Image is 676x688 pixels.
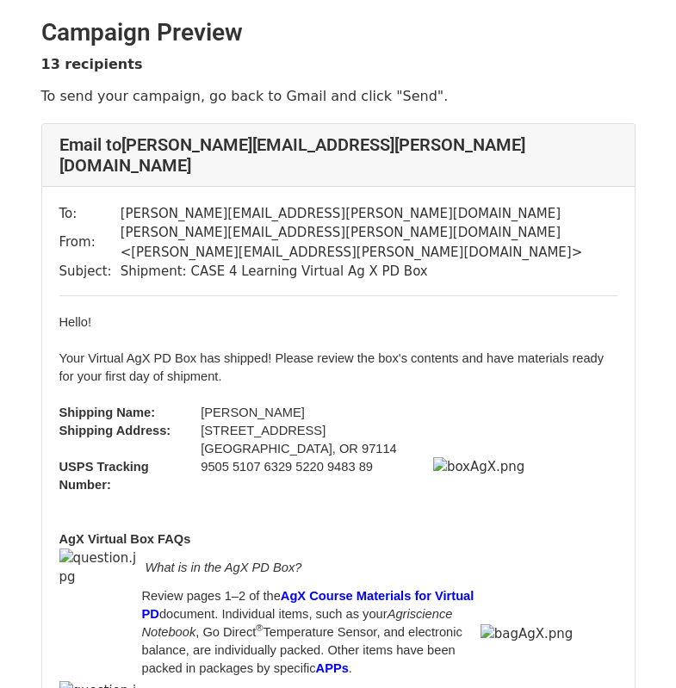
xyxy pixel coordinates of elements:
[59,204,121,224] td: To:
[121,262,617,282] td: Shipment: CASE 4 Learning Virtual Ag X PD Box
[59,350,617,386] p: Your Virtual AgX PD Box has shipped! Please review the box's contents and have materials ready fo...
[121,204,617,224] td: [PERSON_NAME][EMAIL_ADDRESS][PERSON_NAME][DOMAIN_NAME]
[201,458,426,476] p: 9505 5107 6329 5220 9483 89
[59,532,191,546] b: AgX Virtual Box FAQs
[201,440,426,458] p: [GEOGRAPHIC_DATA], OR 97114
[59,460,149,492] b: USPS Tracking Number:
[142,607,453,639] i: Agriscience Notebook
[41,56,143,72] strong: 13 recipients
[59,134,617,176] h4: Email to [PERSON_NAME][EMAIL_ADDRESS][PERSON_NAME][DOMAIN_NAME]
[59,406,156,419] b: Shipping Name:
[41,18,636,47] h2: Campaign Preview
[59,313,617,332] p: Hello!
[121,223,617,262] td: [PERSON_NAME][EMAIL_ADDRESS][PERSON_NAME][DOMAIN_NAME] < [PERSON_NAME][EMAIL_ADDRESS][PERSON_NAME...
[201,404,426,422] p: [PERSON_NAME]
[433,457,525,477] img: boxAgX.png
[142,587,474,678] p: Review pages 1–2 of the document. Individual items, such as your , Go Direct Temperature Sensor, ...
[481,624,574,644] img: bagAgX.png
[316,661,349,675] a: APPs
[41,87,636,105] p: To send your campaign, go back to Gmail and click "Send".
[256,623,263,633] sup: ®
[59,424,171,437] b: Shipping Address:
[201,422,426,440] p: [STREET_ADDRESS]
[59,223,121,262] td: From:
[59,262,121,282] td: Subject:
[145,561,301,574] i: What is in the AgX PD Box?
[59,549,140,587] img: question.jpg
[142,589,474,621] a: AgX Course Materials for Virtual PD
